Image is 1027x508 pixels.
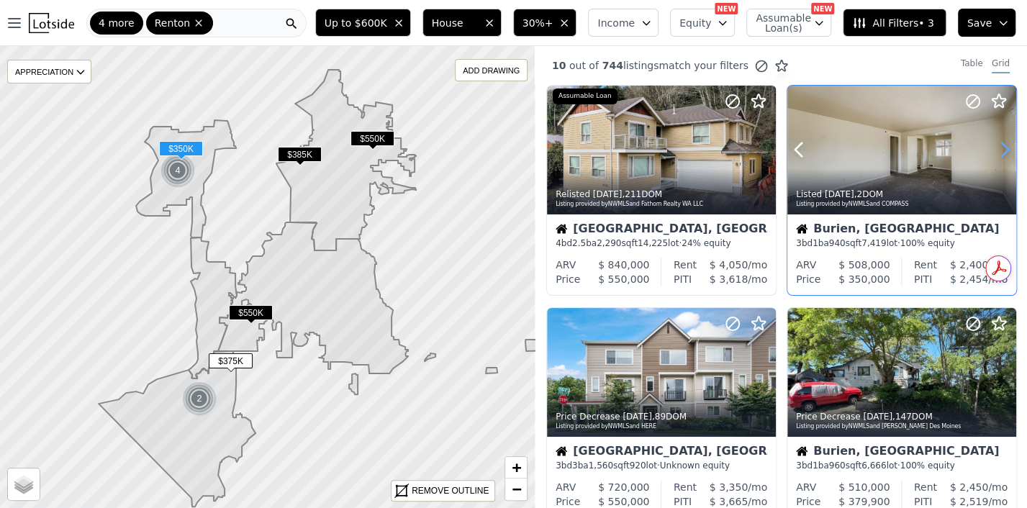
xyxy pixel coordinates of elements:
[556,445,767,460] div: [GEOGRAPHIC_DATA], [GEOGRAPHIC_DATA]
[556,445,567,457] img: House
[861,461,886,471] span: 6,666
[796,223,1008,237] div: Burien, [GEOGRAPHIC_DATA]
[914,258,937,272] div: Rent
[937,480,1008,494] div: /mo
[278,147,322,168] div: $385K
[556,223,767,237] div: [GEOGRAPHIC_DATA], [GEOGRAPHIC_DATA]
[796,258,816,272] div: ARV
[422,9,502,37] button: House
[674,258,697,272] div: Rent
[950,481,988,493] span: $ 2,450
[937,258,1008,272] div: /mo
[838,481,890,493] span: $ 510,000
[556,272,580,286] div: Price
[829,238,846,248] span: 940
[796,223,807,235] img: House
[679,16,711,30] span: Equity
[99,16,135,30] span: 4 more
[950,496,988,507] span: $ 2,519
[556,237,767,249] div: 4 bd 2.5 ba sqft lot · 24% equity
[522,16,553,30] span: 30%+
[950,273,988,285] span: $ 2,454
[597,16,635,30] span: Income
[432,16,478,30] span: House
[932,272,1008,286] div: /mo
[796,189,1009,200] div: Listed , 2 DOM
[315,9,411,37] button: Up to $600K
[278,147,322,162] span: $385K
[556,422,769,431] div: Listing provided by NWMLS and HERE
[992,58,1010,73] div: Grid
[546,85,775,296] a: Relisted [DATE],211DOMListing provided byNWMLSand Fathom Realty WA LLCAssumable LoanHouse[GEOGRAP...
[598,496,649,507] span: $ 550,000
[556,189,769,200] div: Relisted , 211 DOM
[209,353,253,374] div: $375K
[825,189,854,199] time: 2025-09-23 00:00
[556,258,576,272] div: ARV
[796,272,820,286] div: Price
[8,468,40,500] a: Layers
[553,89,617,104] div: Assumable Loan
[670,9,735,37] button: Equity
[852,16,933,30] span: All Filters • 3
[861,238,886,248] span: 7,419
[513,9,577,37] button: 30%+
[589,461,613,471] span: 1,560
[958,9,1015,37] button: Save
[674,272,692,286] div: PITI
[796,237,1008,249] div: 3 bd 1 ba sqft lot · 100% equity
[796,480,816,494] div: ARV
[843,9,946,37] button: All Filters• 3
[629,461,646,471] span: 920
[796,445,807,457] img: House
[350,131,394,152] div: $550K
[588,9,659,37] button: Income
[746,9,831,37] button: Assumable Loan(s)
[838,259,890,271] span: $ 508,000
[325,16,387,30] span: Up to $600K
[535,58,789,73] div: out of listings
[552,60,566,71] span: 10
[796,411,1009,422] div: Price Decrease , 147 DOM
[638,238,668,248] span: 14,225
[796,422,1009,431] div: Listing provided by NWMLS and [PERSON_NAME] Des Moines
[598,273,649,285] span: $ 550,000
[796,200,1009,209] div: Listing provided by NWMLS and COMPASS
[710,481,748,493] span: $ 3,350
[556,411,769,422] div: Price Decrease , 89 DOM
[796,460,1008,471] div: 3 bd 1 ba sqft lot · 100% equity
[796,445,1008,460] div: Burien, [GEOGRAPHIC_DATA]
[556,200,769,209] div: Listing provided by NWMLS and Fathom Realty WA LLC
[159,141,203,156] span: $350K
[697,258,767,272] div: /mo
[7,60,91,83] div: APPRECIATION
[159,141,203,162] div: $350K
[160,153,196,188] img: g1.png
[556,223,567,235] img: House
[863,412,892,422] time: 2025-09-10 04:44
[29,13,74,33] img: Lotside
[556,480,576,494] div: ARV
[512,480,521,498] span: −
[350,131,394,146] span: $550K
[556,460,767,471] div: 3 bd 3 ba sqft lot · Unknown equity
[512,458,521,476] span: +
[838,496,890,507] span: $ 379,900
[593,189,623,199] time: 2025-09-23 22:07
[412,484,489,497] div: REMOVE OUTLINE
[950,259,988,271] span: $ 2,400
[505,457,527,478] a: Zoom in
[659,58,748,73] span: match your filters
[914,272,932,286] div: PITI
[787,85,1015,296] a: Listed [DATE],2DOMListing provided byNWMLSand COMPASSHouseBurien, [GEOGRAPHIC_DATA]3bd1ba940sqft7...
[715,3,738,14] div: NEW
[838,273,890,285] span: $ 350,000
[182,381,217,416] div: 2
[756,13,802,33] span: Assumable Loan(s)
[597,238,621,248] span: 2,290
[229,305,273,326] div: $550K
[456,60,527,81] div: ADD DRAWING
[697,480,767,494] div: /mo
[914,480,937,494] div: Rent
[599,60,623,71] span: 744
